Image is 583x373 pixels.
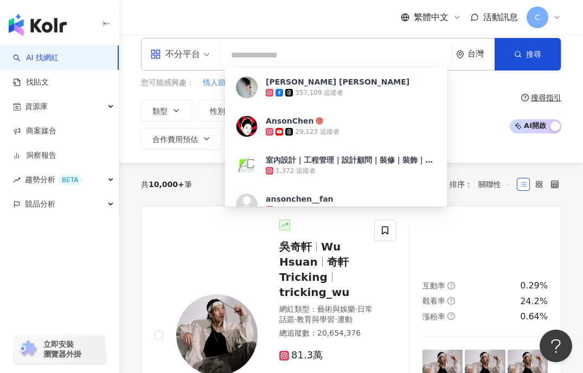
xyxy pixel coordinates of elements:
[210,107,225,115] span: 性別
[141,78,194,88] span: 您可能感興趣：
[279,255,349,284] span: 奇軒Tricking
[14,335,105,364] a: chrome extension立即安裝 瀏覽器外掛
[297,315,335,324] span: 教育與學習
[332,107,355,115] span: 互動率
[526,50,541,59] span: 搜尋
[456,50,464,59] span: environment
[252,134,283,143] span: 更多篩選
[422,312,445,321] span: 漲粉率
[321,100,380,121] button: 互動率
[447,312,455,320] span: question-circle
[279,328,377,339] div: 總追蹤數 ： 20,654,376
[422,297,445,305] span: 觀看率
[25,192,55,216] span: 競品分析
[398,107,420,115] span: 觀看率
[361,78,414,88] span: 錢兔似錦鑽石包
[13,53,59,63] a: searchAI 找網紅
[57,175,82,185] div: BETA
[355,305,357,313] span: ·
[467,49,495,59] div: 台灣
[447,282,455,290] span: question-circle
[386,100,445,121] button: 觀看率
[13,176,21,184] span: rise
[267,107,290,115] span: 追蹤數
[313,77,353,89] button: 名額可預訂
[540,330,572,362] iframe: Help Scout Beacon - Open
[450,176,517,193] div: 排序：
[361,77,415,89] button: 錢兔似錦鑽石包
[520,311,548,323] div: 0.64%
[149,180,184,189] span: 10,000+
[478,176,511,193] span: 關聯性
[317,305,355,313] span: 藝術與娛樂
[279,240,341,268] span: Wu Hsuan
[314,78,352,88] span: 名額可預訂
[25,168,82,192] span: 趨勢分析
[198,100,249,121] button: 性別
[234,77,251,89] button: 普渡
[279,286,350,299] span: tricking_wu
[13,77,49,88] a: 找貼文
[279,350,323,361] span: 81.3萬
[279,240,312,253] span: 吳奇軒
[259,77,305,89] button: 農曆七月十五
[520,295,548,307] div: 24.2%
[335,315,337,324] span: ·
[25,94,48,119] span: 資源庫
[294,315,297,324] span: ·
[535,11,540,23] span: C
[152,107,168,115] span: 類型
[13,150,56,161] a: 洞察報告
[483,12,518,22] span: 活動訊息
[141,180,192,189] div: 共 筆
[13,126,56,137] a: 商案媒合
[150,49,161,60] span: appstore
[521,94,529,101] span: question-circle
[422,281,445,290] span: 互動率
[141,100,192,121] button: 類型
[235,78,250,88] span: 普渡
[337,315,353,324] span: 運動
[43,339,81,359] span: 立即安裝 瀏覽器外掛
[150,46,200,63] div: 不分平台
[520,280,548,292] div: 0.29%
[203,78,226,88] span: 情人節
[141,128,222,150] button: 合作費用預估
[279,304,377,325] div: 網紅類型 ：
[495,38,561,70] button: 搜尋
[256,100,315,121] button: 追蹤數
[202,77,226,89] button: 情人節
[229,128,294,150] button: 更多篩選
[414,11,449,23] span: 繁體中文
[17,340,39,358] img: chrome extension
[259,78,305,88] span: 農曆七月十五
[152,135,198,144] span: 合作費用預估
[531,93,561,102] div: 搜尋指引
[447,297,455,305] span: question-circle
[9,14,67,36] img: logo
